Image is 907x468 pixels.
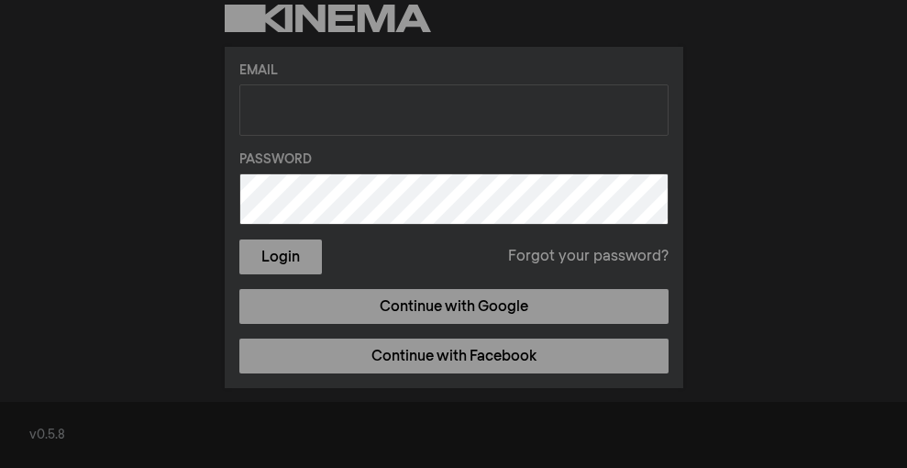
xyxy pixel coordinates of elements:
[239,289,669,324] a: Continue with Google
[239,61,669,81] label: Email
[239,240,322,274] button: Login
[239,150,669,170] label: Password
[239,339,669,373] a: Continue with Facebook
[29,426,878,445] div: v0.5.8
[508,246,669,268] a: Forgot your password?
